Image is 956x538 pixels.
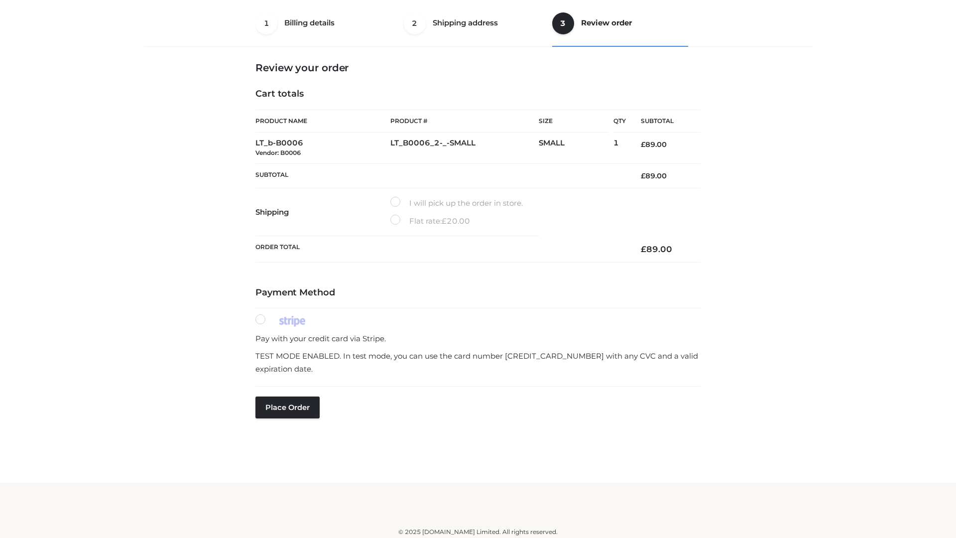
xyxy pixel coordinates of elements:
th: Product # [390,110,539,133]
th: Size [539,110,608,133]
th: Subtotal [255,163,626,188]
span: £ [641,244,646,254]
p: TEST MODE ENABLED. In test mode, you can use the card number [CREDIT_CARD_NUMBER] with any CVC an... [255,350,701,375]
label: I will pick up the order in store. [390,197,523,210]
td: LT_b-B0006 [255,133,390,164]
td: SMALL [539,133,613,164]
div: © 2025 [DOMAIN_NAME] Limited. All rights reserved. [148,527,808,537]
small: Vendor: B0006 [255,149,301,156]
th: Qty [613,110,626,133]
th: Product Name [255,110,390,133]
h3: Review your order [255,62,701,74]
p: Pay with your credit card via Stripe. [255,332,701,345]
h4: Payment Method [255,287,701,298]
td: LT_B0006_2-_-SMALL [390,133,539,164]
bdi: 89.00 [641,140,667,149]
span: £ [641,171,645,180]
bdi: 89.00 [641,171,667,180]
button: Place order [255,397,320,418]
th: Shipping [255,188,390,236]
h4: Cart totals [255,89,701,100]
td: 1 [613,133,626,164]
label: Flat rate: [390,215,470,228]
th: Subtotal [626,110,701,133]
bdi: 20.00 [442,216,470,226]
span: £ [641,140,645,149]
th: Order Total [255,236,626,263]
bdi: 89.00 [641,244,672,254]
span: £ [442,216,447,226]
